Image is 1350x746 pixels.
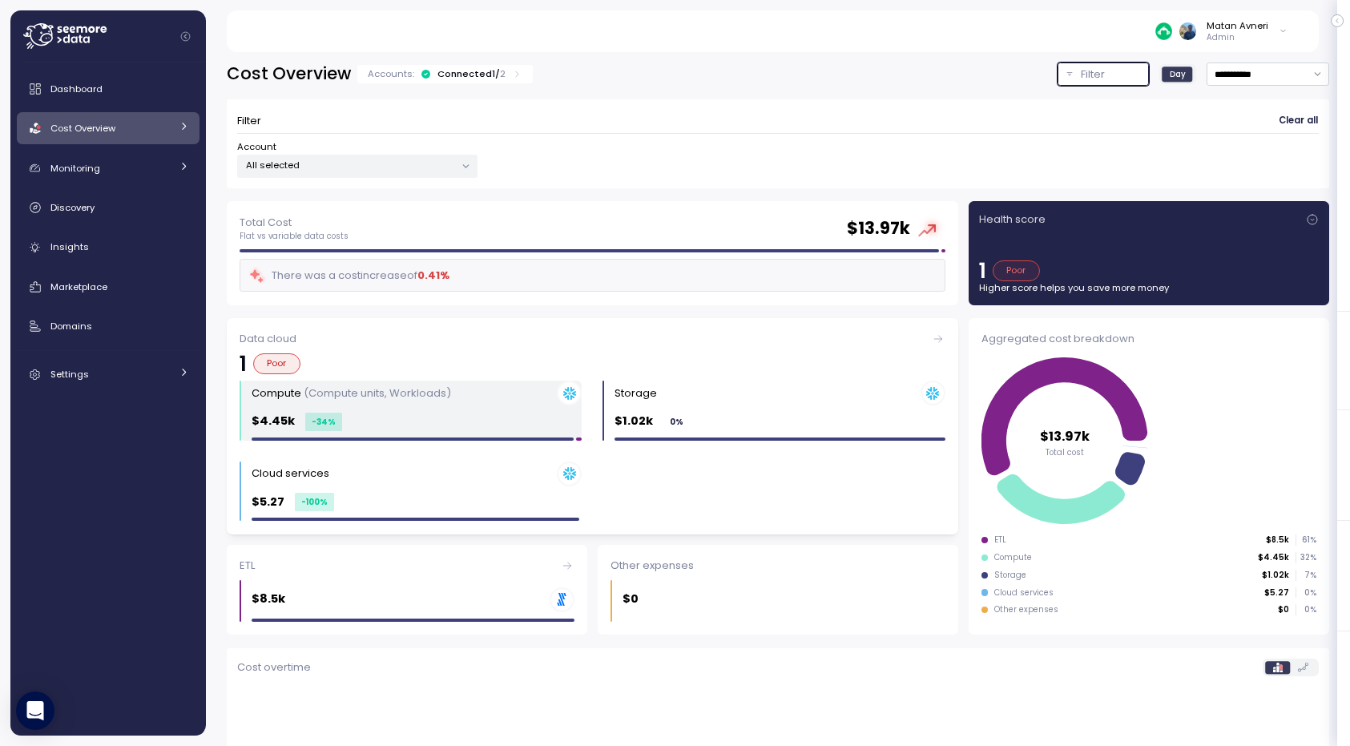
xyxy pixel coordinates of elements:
[368,67,414,80] p: Accounts:
[1296,534,1316,546] p: 61 %
[252,590,285,608] p: $8.5k
[237,140,276,155] label: Account
[1046,447,1084,458] tspan: Total cost
[175,30,195,42] button: Collapse navigation
[252,412,295,430] p: $4.45k
[17,112,199,144] a: Cost Overview
[17,192,199,224] a: Discovery
[847,217,910,240] h2: $ 13.97k
[417,268,449,284] div: 0.41 %
[240,353,247,374] p: 1
[615,385,657,401] div: Storage
[1296,587,1316,599] p: 0 %
[1058,63,1149,86] button: Filter
[1258,552,1289,563] p: $4.45k
[240,558,574,574] div: ETL
[1264,587,1289,599] p: $5.27
[500,67,506,80] p: 2
[17,310,199,342] a: Domains
[994,587,1054,599] div: Cloud services
[248,266,449,284] div: There was a cost increase of
[981,331,1316,347] div: Aggregated cost breakdown
[1296,570,1316,581] p: 7 %
[253,353,300,374] div: Poor
[994,534,1006,546] div: ETL
[246,159,455,171] p: All selected
[50,162,100,175] span: Monitoring
[979,281,1319,294] p: Higher score helps you save more money
[227,63,351,86] h2: Cost Overview
[1278,110,1319,133] button: Clear all
[252,493,284,511] p: $5.27
[17,152,199,184] a: Monitoring
[227,318,958,534] a: Data cloud1PoorCompute (Compute units, Workloads)$4.45k-34%Storage $1.02k0%Cloud services $5.27-100%
[50,320,92,333] span: Domains
[240,231,349,242] p: Flat vs variable data costs
[1155,22,1172,39] img: 687cba7b7af778e9efcde14e.PNG
[17,358,199,390] a: Settings
[237,659,311,675] p: Cost overtime
[1179,22,1196,39] img: ALV-UjWwOUUr5_2X2Lo9yuWyaEl9YwcVyGxYfI80OVEKul8vUY9eVU-6SRVFyi0kwxtP7j5oPBIxUOySGQruSdYJRfsAmx3NB...
[1207,19,1268,32] div: Matan Avneri
[1081,67,1105,83] p: Filter
[305,413,342,431] div: -34 %
[1278,604,1289,615] p: $0
[1040,427,1090,446] tspan: $13.97k
[304,385,451,401] p: (Compute units, Workloads)
[1279,111,1318,132] span: Clear all
[1296,552,1316,563] p: 32 %
[227,545,587,635] a: ETL$8.5k
[1262,570,1289,581] p: $1.02k
[611,558,945,574] div: Other expenses
[237,113,261,129] p: Filter
[240,331,945,347] div: Data cloud
[17,271,199,303] a: Marketplace
[1296,604,1316,615] p: 0 %
[994,570,1026,581] div: Storage
[50,201,95,214] span: Discovery
[1207,32,1268,43] p: Admin
[17,232,199,264] a: Insights
[252,385,451,401] div: Compute
[50,122,115,135] span: Cost Overview
[994,604,1058,615] div: Other expenses
[16,692,54,730] div: Open Intercom Messenger
[979,212,1046,228] p: Health score
[240,215,349,231] p: Total Cost
[357,65,533,83] div: Accounts:Connected1/2
[295,493,334,511] div: -100 %
[994,552,1032,563] div: Compute
[615,412,653,430] p: $1.02k
[993,260,1040,281] div: Poor
[623,590,639,608] p: $0
[979,260,986,281] p: 1
[17,73,199,105] a: Dashboard
[50,83,103,95] span: Dashboard
[1266,534,1289,546] p: $8.5k
[50,240,89,253] span: Insights
[50,280,107,293] span: Marketplace
[1170,68,1186,80] span: Day
[50,368,89,381] span: Settings
[663,413,690,431] div: 0 %
[252,466,329,482] div: Cloud services
[437,67,506,80] div: Connected 1 /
